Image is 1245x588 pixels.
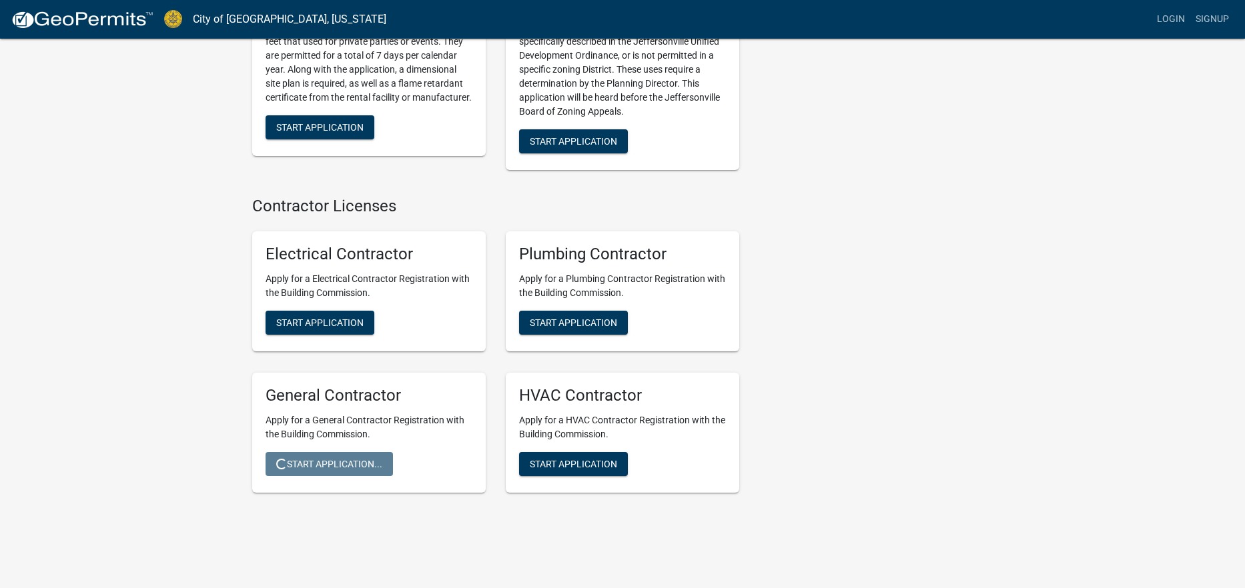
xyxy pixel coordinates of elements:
[1190,7,1234,32] a: Signup
[266,245,472,264] h5: Electrical Contractor
[266,452,393,476] button: Start Application...
[1152,7,1190,32] a: Login
[519,129,628,153] button: Start Application
[193,8,386,31] a: City of [GEOGRAPHIC_DATA], [US_STATE]
[519,452,628,476] button: Start Application
[266,272,472,300] p: Apply for a Electrical Contractor Registration with the Building Commission.
[519,245,726,264] h5: Plumbing Contractor
[266,21,472,105] p: A tent permit is required for tents over 100 square feet that used for private parties or events....
[519,386,726,405] h5: HVAC Contractor
[519,21,726,119] p: This application is required for any use that is not specifically described in the Jeffersonville...
[164,10,182,28] img: City of Jeffersonville, Indiana
[276,317,364,328] span: Start Application
[519,272,726,300] p: Apply for a Plumbing Contractor Registration with the Building Commission.
[530,317,617,328] span: Start Application
[276,458,382,469] span: Start Application...
[266,386,472,405] h5: General Contractor
[519,413,726,441] p: Apply for a HVAC Contractor Registration with the Building Commission.
[530,135,617,146] span: Start Application
[519,311,628,335] button: Start Application
[252,197,739,216] h4: Contractor Licenses
[276,121,364,132] span: Start Application
[530,458,617,469] span: Start Application
[266,115,374,139] button: Start Application
[266,413,472,441] p: Apply for a General Contractor Registration with the Building Commission.
[266,311,374,335] button: Start Application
